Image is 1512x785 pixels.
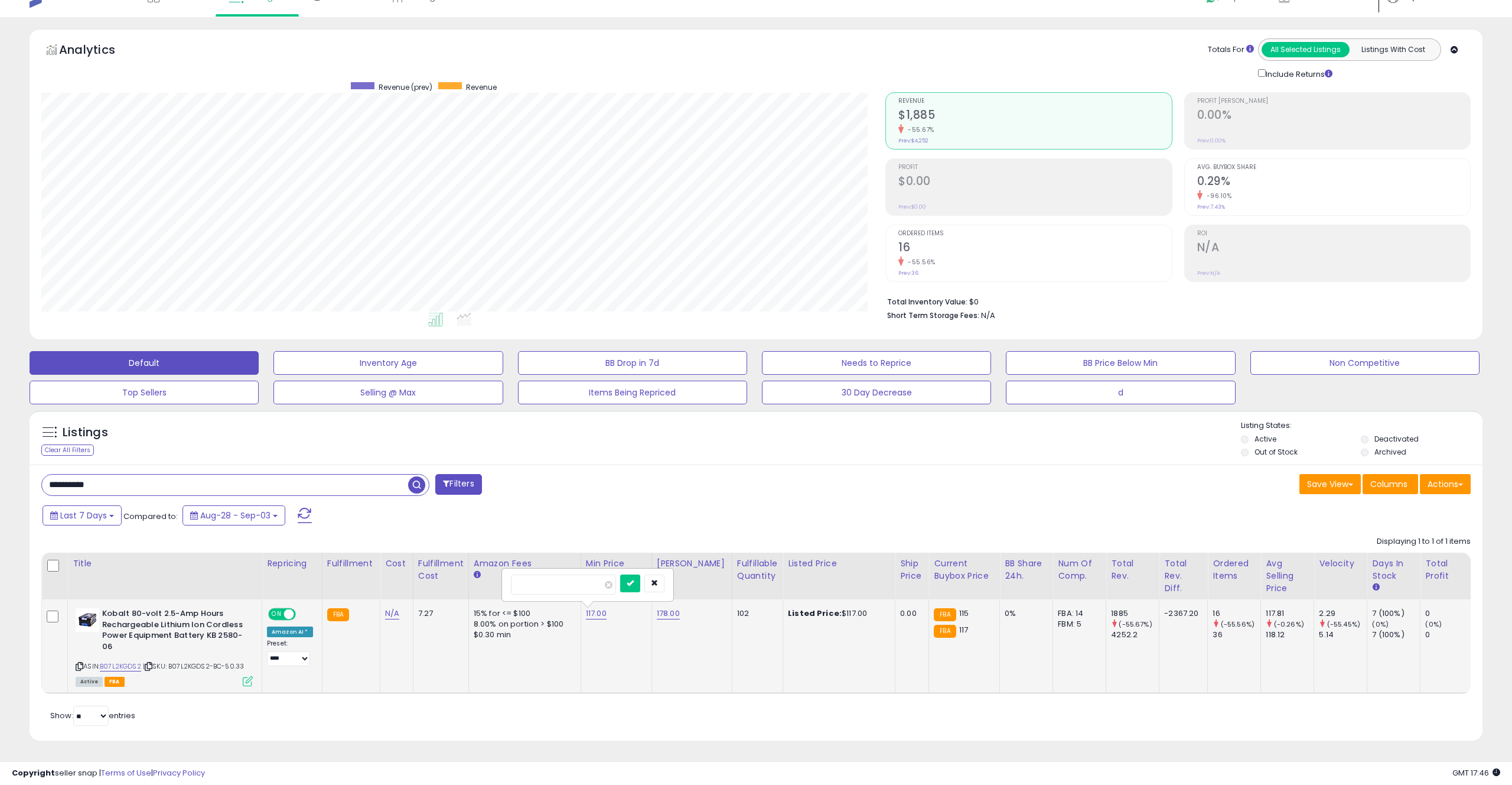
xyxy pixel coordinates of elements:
[1221,619,1254,629] small: (-55.56%)
[1425,557,1468,582] div: Total Profit
[898,137,928,144] small: Prev: $4,252
[898,98,1171,105] span: Revenue
[1374,434,1419,444] label: Deactivated
[1197,174,1470,190] h2: 0.29%
[50,710,135,721] span: Show: entries
[474,619,572,630] div: 8.00% on portion > $100
[1197,241,1470,257] h2: N/A
[1266,630,1314,640] div: 118.12
[1266,608,1314,619] div: 117.81
[762,381,991,404] button: 30 Day Decrease
[1299,474,1361,494] button: Save View
[100,661,141,672] a: B07L2KGDS2
[153,767,205,778] a: Privacy Policy
[1058,619,1097,630] div: FBM: 5
[143,661,244,671] span: | SKU: B07L2KGDS2-BC-50.33
[657,608,680,619] a: 178.00
[1111,557,1154,582] div: Total Rev.
[12,768,205,779] div: seller snap | |
[379,82,432,92] span: Revenue (prev)
[1425,619,1442,629] small: (0%)
[30,351,259,375] button: Default
[959,624,968,635] span: 117
[1111,608,1159,619] div: 1885
[762,351,991,375] button: Needs to Reprice
[474,630,572,640] div: $0.30 min
[76,608,99,632] img: 41P15+sTKFL._SL40_.jpg
[1274,619,1304,629] small: (-0.26%)
[1197,164,1470,171] span: Avg. Buybox Share
[898,174,1171,190] h2: $0.00
[183,505,285,526] button: Aug-28 - Sep-03
[1254,434,1276,444] label: Active
[737,608,774,619] div: 102
[474,608,572,619] div: 15% for <= $100
[1203,192,1232,200] small: -96.10%
[1372,619,1389,629] small: (0%)
[586,608,607,619] a: 117.00
[900,557,924,582] div: Ship Price
[41,445,94,456] div: Clear All Filters
[1250,351,1480,375] button: Non Competitive
[105,677,125,687] span: FBA
[59,41,138,61] h5: Analytics
[1377,536,1471,547] div: Displaying 1 to 1 of 1 items
[63,424,108,441] h5: Listings
[327,608,349,621] small: FBA
[1425,630,1473,640] div: 0
[1374,447,1406,457] label: Archived
[1254,447,1298,457] label: Out of Stock
[418,557,464,582] div: Fulfillment Cost
[1197,137,1226,144] small: Prev: 0.00%
[518,351,747,375] button: BB Drop in 7d
[273,381,503,404] button: Selling @ Max
[904,258,936,267] small: -55.56%
[1266,557,1309,595] div: Avg Selling Price
[887,294,1462,308] li: $0
[1058,608,1097,619] div: FBA: 14
[269,609,284,619] span: ON
[1420,474,1471,494] button: Actions
[123,511,178,522] span: Compared to:
[1370,478,1407,490] span: Columns
[900,608,920,619] div: 0.00
[898,241,1171,257] h2: 16
[898,164,1171,171] span: Profit
[273,351,503,375] button: Inventory Age
[474,557,576,570] div: Amazon Fees
[898,231,1171,237] span: Ordered Items
[1327,619,1360,629] small: (-55.45%)
[1208,44,1254,56] div: Totals For
[1319,630,1367,640] div: 5.14
[1197,270,1220,277] small: Prev: N/A
[73,557,257,570] div: Title
[1241,420,1482,432] p: Listing States:
[327,557,375,570] div: Fulfillment
[887,310,979,320] b: Short Term Storage Fees:
[1111,630,1159,640] div: 4252.2
[788,608,842,619] b: Listed Price:
[1197,108,1470,124] h2: 0.00%
[1372,630,1420,640] div: 7 (100%)
[1006,381,1235,404] button: d
[1319,557,1362,570] div: Velocity
[1005,557,1048,582] div: BB Share 24h.
[898,203,926,210] small: Prev: $0.00
[1164,557,1203,595] div: Total Rev. Diff.
[981,310,995,321] span: N/A
[904,125,934,134] small: -55.67%
[1213,608,1260,619] div: 16
[1164,608,1198,619] div: -2367.20
[76,608,253,685] div: ASIN:
[418,608,460,619] div: 7.27
[1319,608,1367,619] div: 2.29
[1197,203,1225,210] small: Prev: 7.43%
[788,608,886,619] div: $117.00
[898,270,918,277] small: Prev: 36
[1349,42,1437,57] button: Listings With Cost
[934,608,956,621] small: FBA
[101,767,151,778] a: Terms of Use
[1372,608,1420,619] div: 7 (100%)
[1363,474,1418,494] button: Columns
[788,557,890,570] div: Listed Price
